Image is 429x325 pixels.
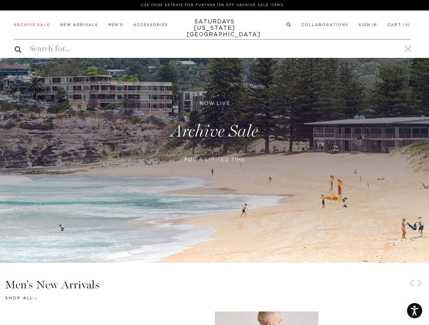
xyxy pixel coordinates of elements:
a: Collaborations [301,23,348,27]
small: 0 [405,24,408,27]
h3: Men's New Arrivals [5,279,424,290]
p: Use Code EXTRA15 for Further 15% Off Archive Sale Items [16,3,408,8]
a: Cart (0) [387,23,410,27]
a: Accessories [133,23,168,27]
a: Sign In [359,23,377,27]
input: Search for... [14,43,410,54]
a: SATURDAYS[US_STATE][GEOGRAPHIC_DATA] [187,19,243,38]
a: New Arrivals [60,23,98,27]
a: Archive Sale [14,23,50,27]
a: Shop All [5,296,37,300]
a: Men's [108,23,123,27]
